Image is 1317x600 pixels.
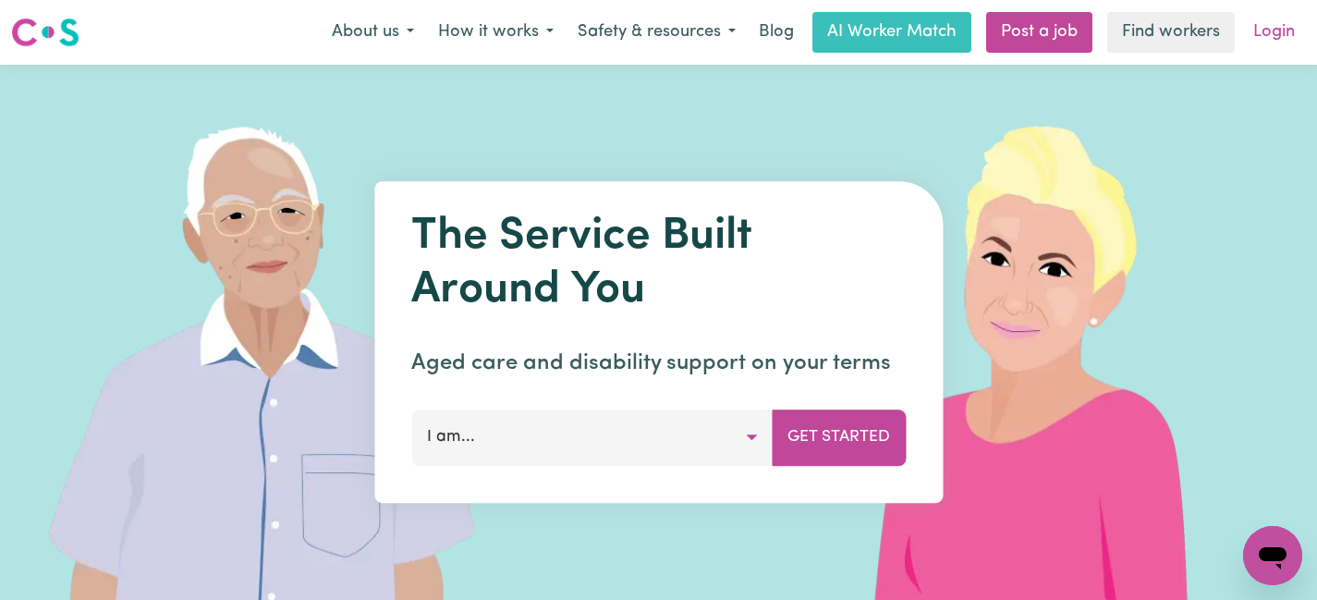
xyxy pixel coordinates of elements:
[986,12,1092,53] a: Post a job
[566,13,748,52] button: Safety & resources
[426,13,566,52] button: How it works
[1243,526,1302,585] iframe: Button to launch messaging window, conversation in progress
[812,12,971,53] a: AI Worker Match
[772,410,906,465] button: Get Started
[411,410,773,465] button: I am...
[11,11,79,54] a: Careseekers logo
[411,211,906,317] h1: The Service Built Around You
[748,12,805,53] a: Blog
[1242,12,1306,53] a: Login
[1107,12,1235,53] a: Find workers
[411,347,906,380] p: Aged care and disability support on your terms
[320,13,426,52] button: About us
[11,16,79,49] img: Careseekers logo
